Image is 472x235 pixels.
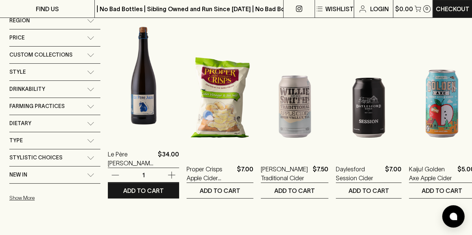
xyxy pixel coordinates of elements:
span: Stylistic Choices [9,153,62,162]
div: Price [9,29,100,46]
p: ADD TO CART [200,186,240,195]
p: Wishlist [325,4,354,13]
p: 1 [135,171,153,179]
img: bubble-icon [450,213,457,220]
div: New In [9,166,100,183]
p: $34.00 [158,150,179,168]
span: New In [9,170,27,180]
p: $7.50 [313,165,328,182]
a: Proper Crisps Apple Cider Vinegar 140g [187,165,234,182]
p: $0.00 [395,4,413,13]
span: Price [9,33,25,42]
div: Region [9,12,100,29]
img: Daylesford Session Cider [336,23,401,153]
p: 0 [425,7,428,11]
span: Dietary [9,119,31,128]
span: Region [9,16,30,25]
p: ADD TO CART [422,186,462,195]
img: Willie Smith's Traditional Cider [261,23,328,153]
div: Stylistic Choices [9,149,100,166]
span: Type [9,136,23,145]
div: Dietary [9,115,100,132]
a: Le Père [PERSON_NAME] [PERSON_NAME] [108,150,155,168]
p: Login [370,4,389,13]
p: $7.00 [237,165,253,182]
img: Le Père Jules Cidre Poiré Bouché [108,8,179,139]
a: Daylesford Session Cider [336,165,382,182]
div: Style [9,64,100,80]
p: $7.00 [385,165,401,182]
a: Kaiju! Golden Axe Apple Cider [409,165,454,182]
button: ADD TO CART [108,183,179,198]
button: ADD TO CART [336,183,401,198]
span: Drinkability [9,85,45,94]
button: Show More [9,190,107,206]
p: ADD TO CART [274,186,315,195]
span: Farming Practices [9,102,65,111]
div: Farming Practices [9,98,100,115]
div: Drinkability [9,81,100,98]
div: Custom Collections [9,47,100,63]
span: Custom Collections [9,50,72,60]
button: ADD TO CART [187,183,253,198]
a: [PERSON_NAME] Traditional Cider [261,165,310,182]
p: FIND US [36,4,59,13]
p: Checkout [436,4,469,13]
p: ADD TO CART [348,186,389,195]
button: ADD TO CART [261,183,328,198]
span: Style [9,67,26,77]
img: Proper Crisps Apple Cider Vinegar 140g [187,23,253,153]
div: Type [9,132,100,149]
p: ADD TO CART [123,186,164,195]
